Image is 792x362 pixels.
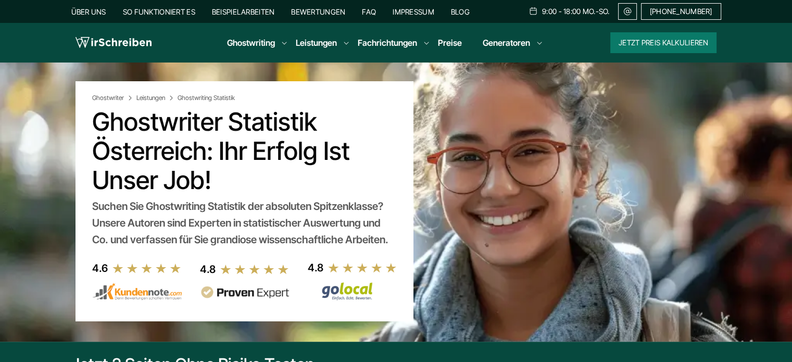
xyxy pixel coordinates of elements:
[200,261,216,278] div: 4.8
[308,282,397,301] img: Wirschreiben Bewertungen
[438,38,462,48] a: Preise
[291,7,345,16] a: Bewertungen
[220,264,290,275] img: stars
[227,36,275,49] a: Ghostwriting
[362,7,376,16] a: FAQ
[451,7,470,16] a: Blog
[308,259,323,276] div: 4.8
[328,262,397,273] img: stars
[92,198,396,248] div: Suchen Sie Ghostwriting Statistik der absoluten Spitzenklasse? Unsere Autoren sind Experten in st...
[92,107,396,195] h1: Ghostwriter Statistik Österreich: Ihr Erfolg ist unser Job!
[212,7,274,16] a: Beispielarbeiten
[529,7,538,15] img: Schedule
[610,32,716,53] button: Jetzt Preis kalkulieren
[542,7,610,16] span: 9:00 - 18:00 Mo.-So.
[92,260,108,277] div: 4.6
[200,286,290,299] img: provenexpert reviews
[178,94,235,102] span: Ghostwriting Statistik
[623,7,632,16] img: Email
[123,7,195,16] a: So funktioniert es
[358,36,417,49] a: Fachrichtungen
[112,263,182,274] img: stars
[483,36,530,49] a: Generatoren
[92,283,182,301] img: kundennote
[76,35,152,51] img: logo wirschreiben
[641,3,721,20] a: [PHONE_NUMBER]
[71,7,106,16] a: Über uns
[92,94,134,102] a: Ghostwriter
[296,36,337,49] a: Leistungen
[393,7,434,16] a: Impressum
[136,94,175,102] a: Leistungen
[650,7,712,16] span: [PHONE_NUMBER]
